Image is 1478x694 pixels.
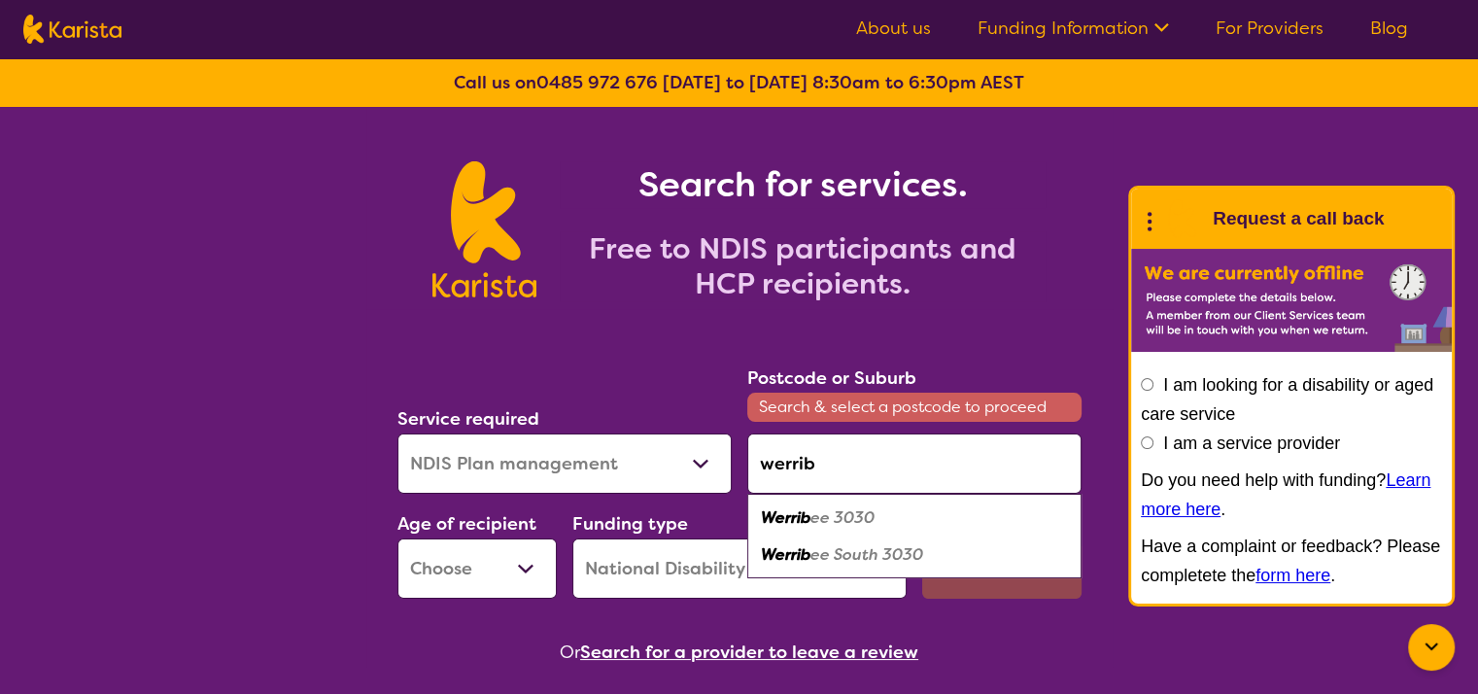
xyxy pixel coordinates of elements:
[560,231,1046,301] h2: Free to NDIS participants and HCP recipients.
[810,507,875,528] em: ee 3030
[1131,249,1452,352] img: Karista offline chat form to request call back
[757,500,1072,537] div: Werribee 3030
[1141,466,1442,524] p: Do you need help with funding? .
[1370,17,1408,40] a: Blog
[560,161,1046,208] h1: Search for services.
[1162,199,1201,238] img: Karista
[1255,566,1330,585] a: form here
[432,161,536,297] img: Karista logo
[761,507,810,528] em: Werrib
[1141,375,1433,424] label: I am looking for a disability or aged care service
[560,638,580,667] span: Or
[757,537,1072,573] div: Werribee South 3030
[978,17,1169,40] a: Funding Information
[761,544,810,565] em: Werrib
[747,434,1082,494] input: Type
[397,407,539,431] label: Service required
[454,71,1024,94] b: Call us on [DATE] to [DATE] 8:30am to 6:30pm AEST
[747,393,1082,422] span: Search & select a postcode to proceed
[572,512,688,536] label: Funding type
[1216,17,1323,40] a: For Providers
[536,71,658,94] a: 0485 972 676
[856,17,931,40] a: About us
[1141,532,1442,590] p: Have a complaint or feedback? Please completete the .
[747,366,916,390] label: Postcode or Suburb
[1213,204,1384,233] h1: Request a call back
[580,638,918,667] button: Search for a provider to leave a review
[397,512,536,536] label: Age of recipient
[810,544,923,565] em: ee South 3030
[1163,434,1340,453] label: I am a service provider
[23,15,121,44] img: Karista logo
